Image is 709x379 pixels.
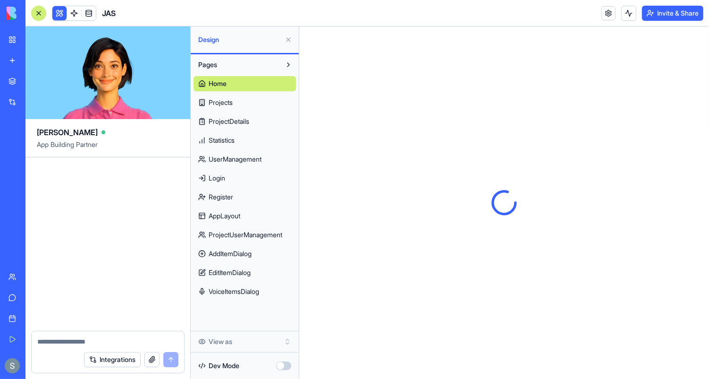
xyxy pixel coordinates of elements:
span: Login [209,173,225,183]
span: Statistics [209,136,235,145]
span: View as [209,337,232,346]
a: VoiceItemsDialog [194,284,296,299]
a: Statistics [194,133,296,148]
span: [PERSON_NAME] [37,127,98,138]
span: VoiceItemsDialog [209,287,259,296]
a: EditItemDialog [194,265,296,280]
button: Invite & Share [642,6,703,21]
span: EditItemDialog [209,268,251,277]
a: AppLayout [194,208,296,224]
span: ProjectUserManagement [209,230,282,240]
span: Register [209,192,233,202]
span: Home [209,79,227,88]
a: Projects [194,95,296,110]
a: AddItemDialog [194,246,296,261]
a: ProjectDetails [194,114,296,129]
button: Integrations [84,352,141,367]
a: Login [194,171,296,186]
span: UserManagement [209,155,262,164]
a: Register [194,189,296,205]
img: logo [7,7,65,20]
button: Pages [194,57,281,72]
img: ACg8ocKnDTHbS00rqwWSHQfXf8ia04QnQtz5EDX_Ef5UNrjqV-k=s96-c [5,358,20,373]
span: Projects [209,98,233,107]
span: AppLayout [209,211,240,221]
span: App Building Partner [37,140,179,157]
a: UserManagement [194,152,296,167]
a: Home [194,76,296,91]
span: JAS [102,8,116,19]
span: AddItemDialog [209,249,252,258]
span: Design [198,35,281,44]
span: ProjectDetails [209,117,249,126]
span: Dev Mode [209,361,239,370]
a: ProjectUserManagement [194,227,296,242]
span: Pages [198,60,217,69]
